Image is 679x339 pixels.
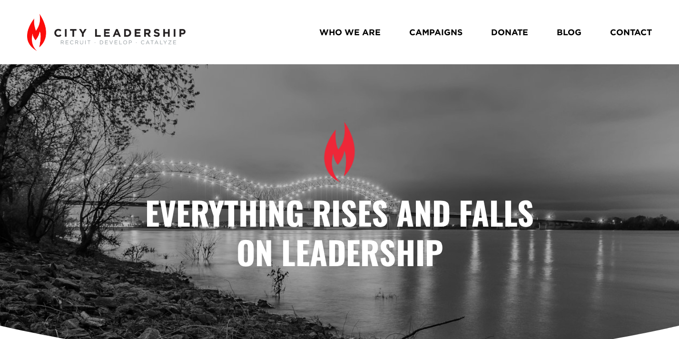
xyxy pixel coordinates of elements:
[145,189,542,275] strong: Everything Rises and Falls on Leadership
[409,24,463,40] a: CAMPAIGNS
[27,14,186,51] img: City Leadership - Recruit. Develop. Catalyze.
[491,24,528,40] a: DONATE
[319,24,381,40] a: WHO WE ARE
[557,24,581,40] a: BLOG
[610,24,652,40] a: CONTACT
